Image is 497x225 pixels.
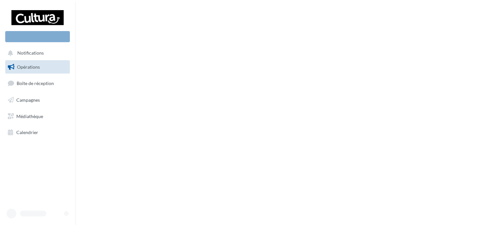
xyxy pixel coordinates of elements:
span: Médiathèque [16,113,43,119]
span: Notifications [17,50,44,56]
span: Boîte de réception [17,80,54,86]
span: Calendrier [16,130,38,135]
a: Calendrier [4,126,71,139]
div: Nouvelle campagne [5,31,70,42]
span: Opérations [17,64,40,70]
a: Médiathèque [4,110,71,123]
a: Campagnes [4,93,71,107]
a: Boîte de réception [4,76,71,90]
a: Opérations [4,60,71,74]
span: Campagnes [16,97,40,103]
